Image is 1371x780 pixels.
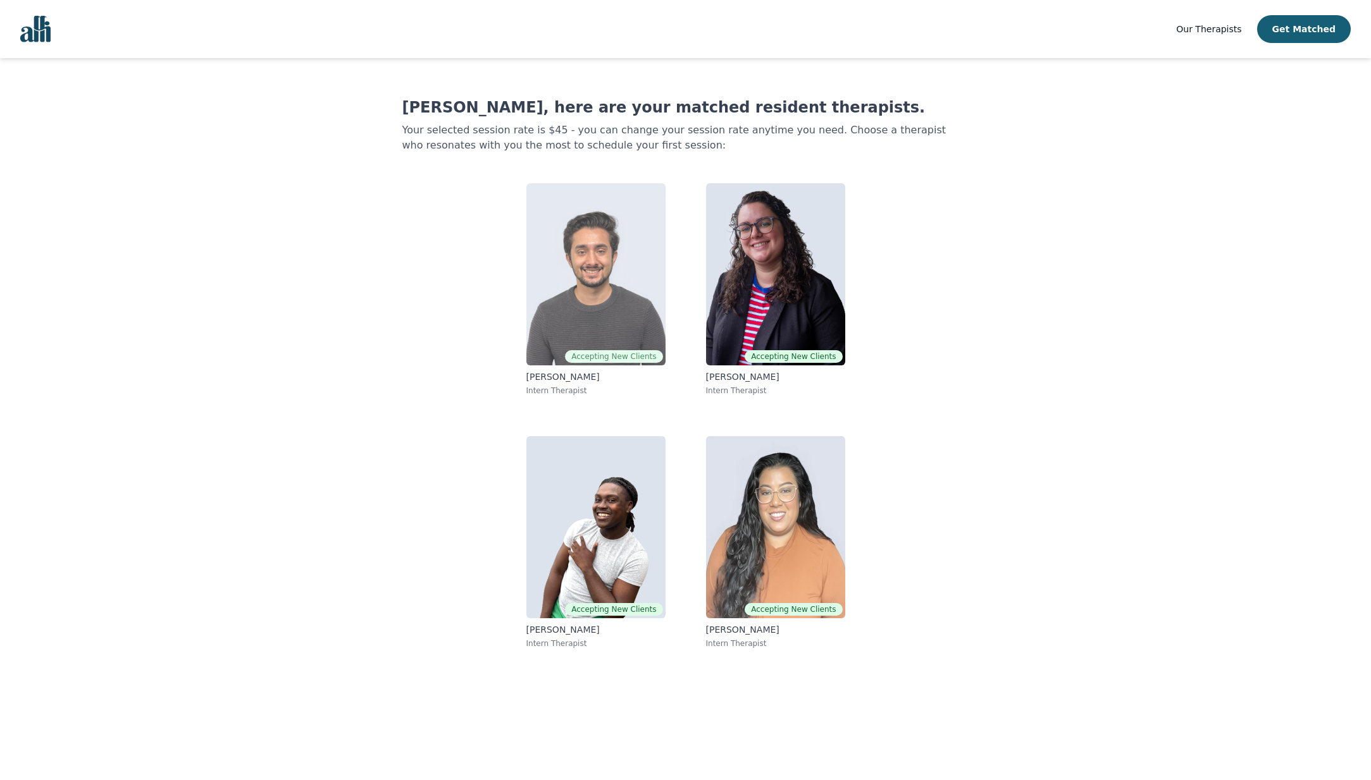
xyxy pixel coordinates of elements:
p: [PERSON_NAME] [526,623,666,636]
img: Daniel Mendes [526,183,666,365]
p: [PERSON_NAME] [526,370,666,383]
span: Accepting New Clients [745,603,842,616]
span: Accepting New Clients [745,350,842,363]
img: alli logo [20,16,51,42]
span: Accepting New Clients [565,350,662,363]
img: Cayley Hanson [706,183,845,365]
p: Intern Therapist [526,638,666,649]
p: Intern Therapist [706,638,845,649]
img: Anthony Kusi [526,436,666,618]
p: Intern Therapist [526,386,666,396]
p: [PERSON_NAME] [706,370,845,383]
a: Cayley HansonAccepting New Clients[PERSON_NAME]Intern Therapist [696,173,855,406]
a: Anthony KusiAccepting New Clients[PERSON_NAME]Intern Therapist [516,426,676,659]
span: Accepting New Clients [565,603,662,616]
h1: [PERSON_NAME], here are your matched resident therapists. [402,97,969,118]
p: Intern Therapist [706,386,845,396]
span: Our Therapists [1176,24,1241,34]
a: Our Therapists [1176,21,1241,37]
p: Your selected session rate is $45 - you can change your session rate anytime you need. Choose a t... [402,123,969,153]
button: Get Matched [1257,15,1351,43]
a: Christina PersaudAccepting New Clients[PERSON_NAME]Intern Therapist [696,426,855,659]
a: Daniel MendesAccepting New Clients[PERSON_NAME]Intern Therapist [516,173,676,406]
p: [PERSON_NAME] [706,623,845,636]
img: Christina Persaud [706,436,845,618]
